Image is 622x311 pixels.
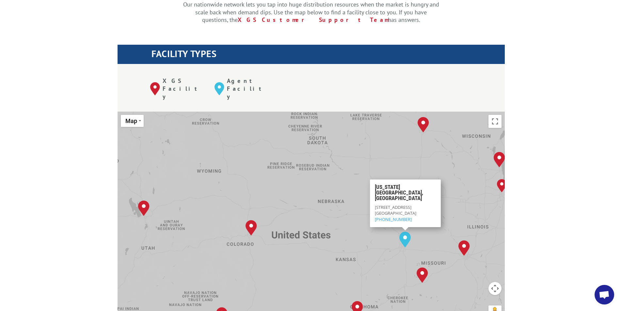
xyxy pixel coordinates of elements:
h1: FACILITY TYPES [152,49,505,62]
a: [PHONE_NUMBER] [375,216,411,222]
span: Map [125,117,137,124]
p: Agent Facility [227,77,269,100]
span: Close [433,182,438,187]
div: Kansas City, MO [399,232,411,247]
div: Milwaukee, WI [494,152,505,167]
div: Denver, CO [246,220,257,236]
span: [GEOGRAPHIC_DATA] [375,210,416,216]
div: Minneapolis, MN [418,117,429,132]
a: Open chat [595,285,614,304]
div: Chicago, IL [495,179,508,192]
button: Toggle fullscreen view [488,115,502,128]
span: [STREET_ADDRESS] [375,204,411,210]
button: Change map style [121,115,144,127]
p: Our nationwide network lets you tap into huge distribution resources when the market is hungry an... [183,1,439,24]
div: Salt Lake City, UT [138,200,150,216]
div: St. Louis, MO [458,240,470,256]
button: Map camera controls [488,282,502,295]
h3: [US_STATE][GEOGRAPHIC_DATA], [GEOGRAPHIC_DATA] [375,184,436,204]
p: XGS Facility [163,77,205,100]
div: Springfield, MO [417,267,428,283]
a: XGS Customer Support Team [238,16,388,23]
